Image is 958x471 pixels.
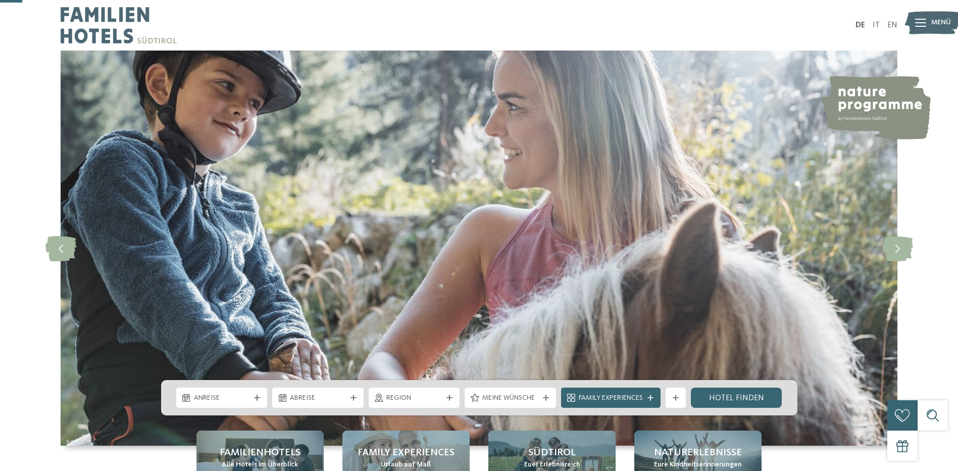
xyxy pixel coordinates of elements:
a: Hotel finden [691,388,782,408]
span: Abreise [290,393,346,403]
span: Eure Kindheitserinnerungen [654,460,742,470]
a: EN [887,21,897,29]
span: Family Experiences [358,446,455,460]
img: Familienhotels Südtirol: The happy family places [61,51,897,446]
span: Region [386,393,442,403]
img: nature programme by Familienhotels Südtirol [820,76,931,139]
span: Alle Hotels im Überblick [222,460,298,470]
span: Südtirol [528,446,576,460]
span: Anreise [194,393,250,403]
span: Family Experiences [579,393,643,403]
a: IT [873,21,880,29]
a: DE [855,21,865,29]
span: Naturerlebnisse [654,446,742,460]
span: Menü [931,18,951,28]
span: Urlaub auf Maß [381,460,431,470]
span: Meine Wünsche [482,393,538,403]
span: Familienhotels [220,446,300,460]
span: Euer Erlebnisreich [524,460,580,470]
